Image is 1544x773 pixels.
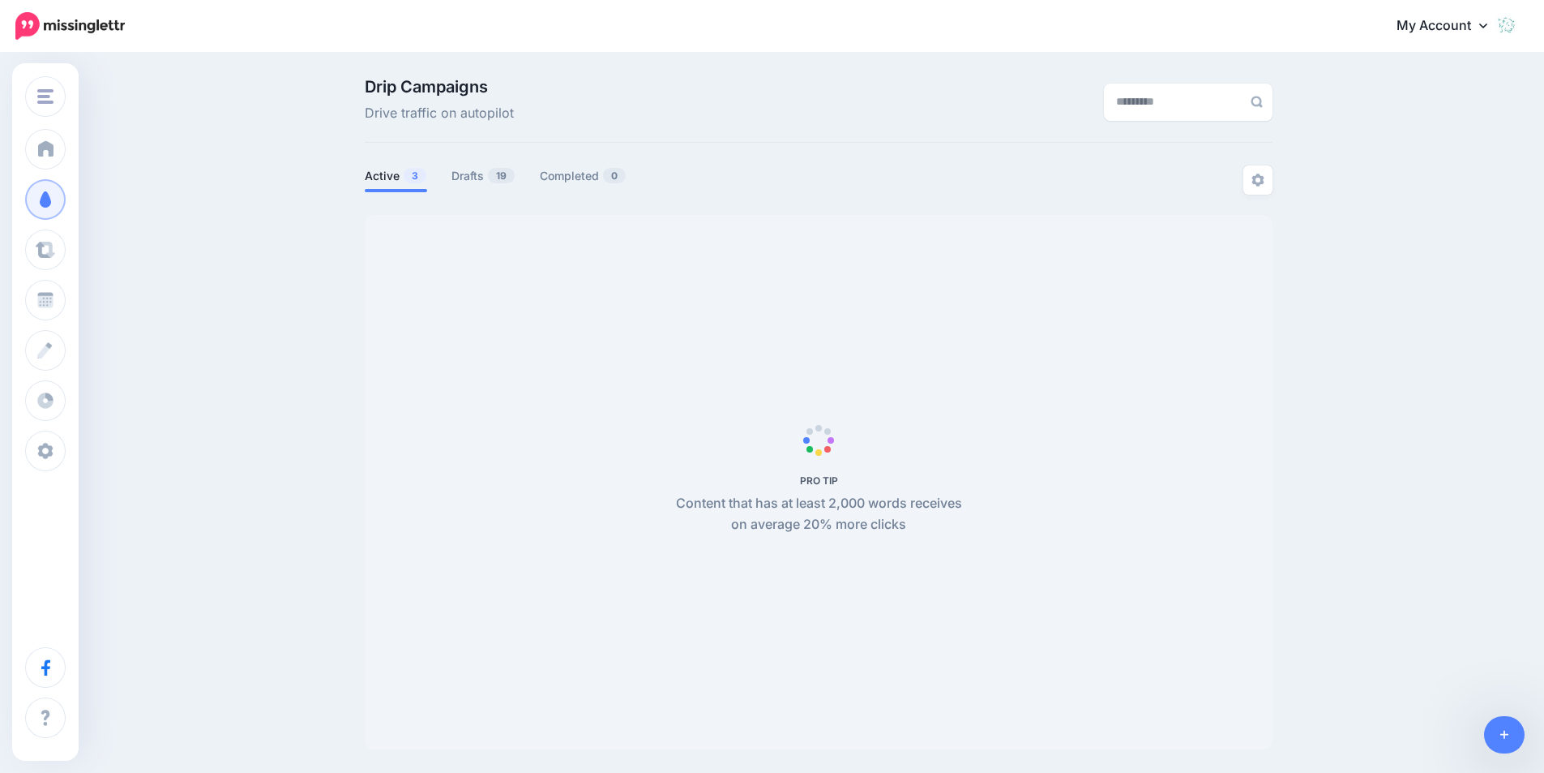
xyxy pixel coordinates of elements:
img: settings-grey.png [1251,174,1264,187]
a: Completed0 [540,166,627,186]
span: Drip Campaigns [365,79,514,95]
span: 0 [603,168,626,183]
span: 3 [404,168,426,183]
span: 19 [488,168,515,183]
img: search-grey-6.png [1251,96,1263,108]
span: Drive traffic on autopilot [365,103,514,124]
a: Drafts19 [451,166,515,186]
img: menu.png [37,89,53,104]
a: Active3 [365,166,427,186]
p: Content that has at least 2,000 words receives on average 20% more clicks [667,493,971,535]
img: Missinglettr [15,12,125,40]
a: My Account [1380,6,1520,46]
h5: PRO TIP [667,475,971,487]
